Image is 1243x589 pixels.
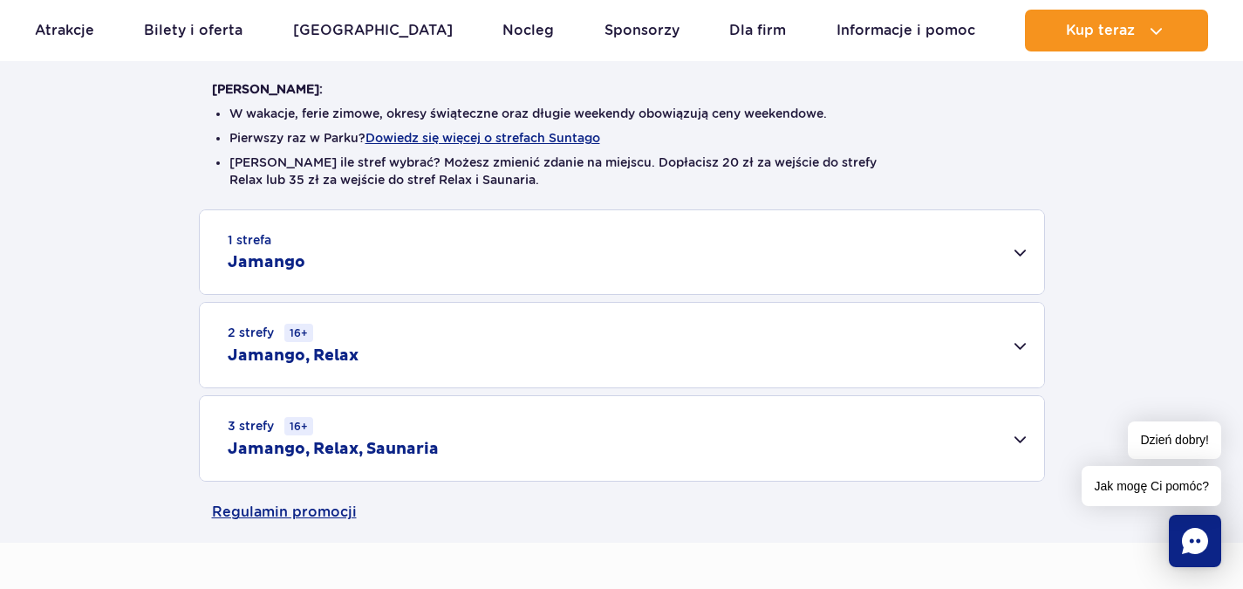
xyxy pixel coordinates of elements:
[1128,421,1221,459] span: Dzień dobry!
[1066,23,1135,38] span: Kup teraz
[35,10,94,51] a: Atrakcje
[228,252,305,273] h2: Jamango
[502,10,554,51] a: Nocleg
[1169,515,1221,567] div: Chat
[284,417,313,435] small: 16+
[284,324,313,342] small: 16+
[229,105,1014,122] li: W wakacje, ferie zimowe, okresy świąteczne oraz długie weekendy obowiązują ceny weekendowe.
[228,231,271,249] small: 1 strefa
[729,10,786,51] a: Dla firm
[837,10,975,51] a: Informacje i pomoc
[229,129,1014,147] li: Pierwszy raz w Parku?
[228,346,359,366] h2: Jamango, Relax
[293,10,453,51] a: [GEOGRAPHIC_DATA]
[1082,466,1221,506] span: Jak mogę Ci pomóc?
[144,10,242,51] a: Bilety i oferta
[228,439,439,460] h2: Jamango, Relax, Saunaria
[604,10,680,51] a: Sponsorzy
[229,154,1014,188] li: [PERSON_NAME] ile stref wybrać? Możesz zmienić zdanie na miejscu. Dopłacisz 20 zł za wejście do s...
[228,417,313,435] small: 3 strefy
[212,482,1032,543] a: Regulamin promocji
[365,131,600,145] button: Dowiedz się więcej o strefach Suntago
[212,82,323,96] strong: [PERSON_NAME]:
[228,324,313,342] small: 2 strefy
[1025,10,1208,51] button: Kup teraz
